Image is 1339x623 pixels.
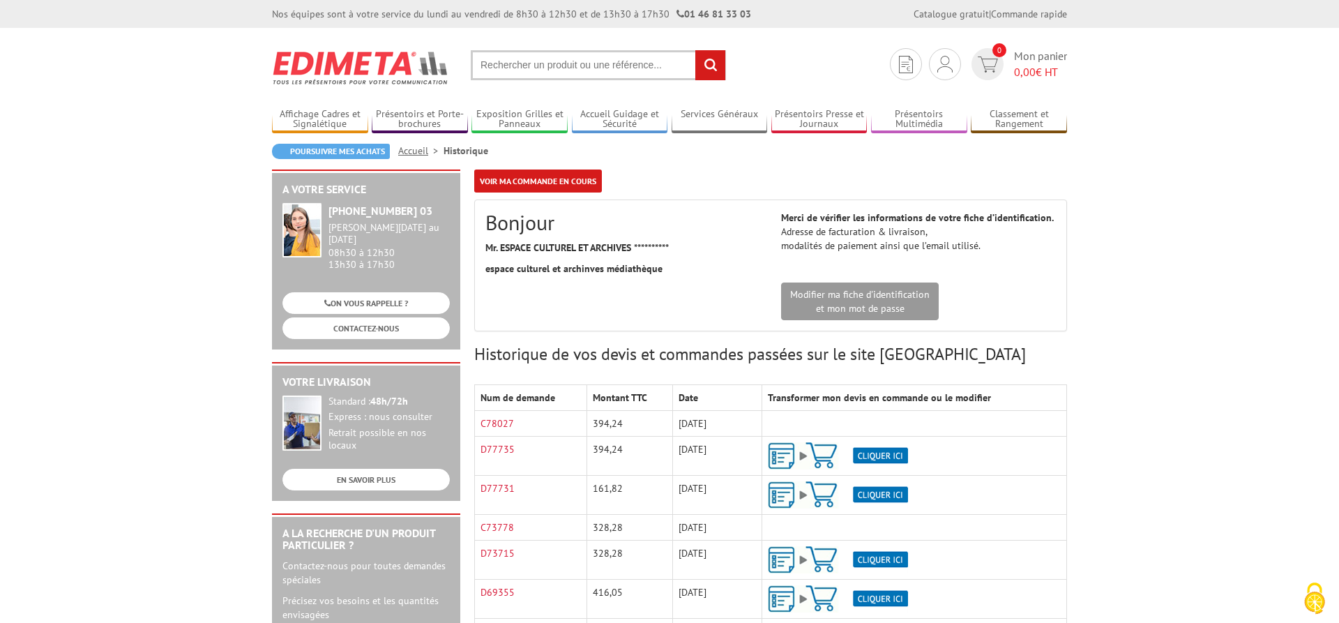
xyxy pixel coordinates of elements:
h2: Votre livraison [282,376,450,389]
td: 161,82 [587,476,672,515]
td: [DATE] [673,437,762,476]
a: Exposition Grilles et Panneaux [471,108,568,131]
a: C73778 [481,521,514,534]
strong: espace culturel et archinves médiathèque [485,262,663,275]
span: € HT [1014,64,1067,80]
a: EN SAVOIR PLUS [282,469,450,490]
a: Catalogue gratuit [914,8,989,20]
td: 394,24 [587,437,672,476]
td: [DATE] [673,515,762,541]
div: Nos équipes sont à votre service du lundi au vendredi de 8h30 à 12h30 et de 13h30 à 17h30 [272,7,751,21]
span: 0,00 [1014,65,1036,79]
input: Rechercher un produit ou une référence... [471,50,726,80]
a: D77731 [481,482,515,495]
td: 394,24 [587,411,672,437]
a: ON VOUS RAPPELLE ? [282,292,450,314]
img: devis rapide [978,57,998,73]
img: devis rapide [899,56,913,73]
span: Mon panier [1014,48,1067,80]
a: CONTACTEZ-NOUS [282,317,450,339]
img: Edimeta [272,42,450,93]
th: Montant TTC [587,385,672,411]
th: Num de demande [475,385,587,411]
img: ajout-vers-panier.png [768,442,908,470]
a: Affichage Cadres et Signalétique [272,108,368,131]
a: D69355 [481,586,515,599]
div: 08h30 à 12h30 13h30 à 17h30 [328,222,450,270]
td: [DATE] [673,476,762,515]
img: ajout-vers-panier.png [768,585,908,613]
h2: Bonjour [485,211,760,234]
a: Poursuivre mes achats [272,144,390,159]
div: Express : nous consulter [328,411,450,423]
img: widget-livraison.jpg [282,396,321,451]
p: Contactez-nous pour toutes demandes spéciales [282,559,450,587]
a: D73715 [481,547,515,560]
td: 328,28 [587,541,672,580]
img: ajout-vers-panier.png [768,546,908,573]
div: Retrait possible en nos locaux [328,427,450,452]
strong: Merci de vérifier les informations de votre fiche d’identification. [781,211,1054,224]
a: Accueil Guidage et Sécurité [572,108,668,131]
p: Précisez vos besoins et les quantités envisagées [282,594,450,622]
strong: 01 46 81 33 03 [676,8,751,20]
h3: Historique de vos devis et commandes passées sur le site [GEOGRAPHIC_DATA] [474,345,1067,363]
h2: A votre service [282,183,450,196]
td: 328,28 [587,515,672,541]
span: 0 [992,43,1006,57]
a: Présentoirs Presse et Journaux [771,108,868,131]
th: Transformer mon devis en commande ou le modifier [762,385,1066,411]
p: Adresse de facturation & livraison, modalités de paiement ainsi que l’email utilisé. [781,211,1056,253]
strong: [PHONE_NUMBER] 03 [328,204,432,218]
strong: 48h/72h [370,395,408,407]
img: ajout-vers-panier.png [768,481,908,509]
li: Historique [444,144,488,158]
a: Services Généraux [672,108,768,131]
a: Présentoirs et Porte-brochures [372,108,468,131]
td: 416,05 [587,580,672,619]
a: devis rapide 0 Mon panier 0,00€ HT [968,48,1067,80]
a: Commande rapide [991,8,1067,20]
input: rechercher [695,50,725,80]
a: Voir ma commande en cours [474,170,602,193]
div: Standard : [328,396,450,408]
a: Classement et Rangement [971,108,1067,131]
a: Présentoirs Multimédia [871,108,967,131]
a: Accueil [398,144,444,157]
button: Cookies (fenêtre modale) [1290,576,1339,623]
div: | [914,7,1067,21]
img: devis rapide [937,56,953,73]
img: Cookies (fenêtre modale) [1297,581,1332,616]
div: [PERSON_NAME][DATE] au [DATE] [328,222,450,246]
a: D77735 [481,443,515,456]
h2: A la recherche d'un produit particulier ? [282,527,450,552]
img: widget-service.jpg [282,203,321,257]
a: Modifier ma fiche d'identificationet mon mot de passe [781,283,939,320]
td: [DATE] [673,541,762,580]
a: C78027 [481,417,514,430]
td: [DATE] [673,411,762,437]
td: [DATE] [673,580,762,619]
th: Date [673,385,762,411]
